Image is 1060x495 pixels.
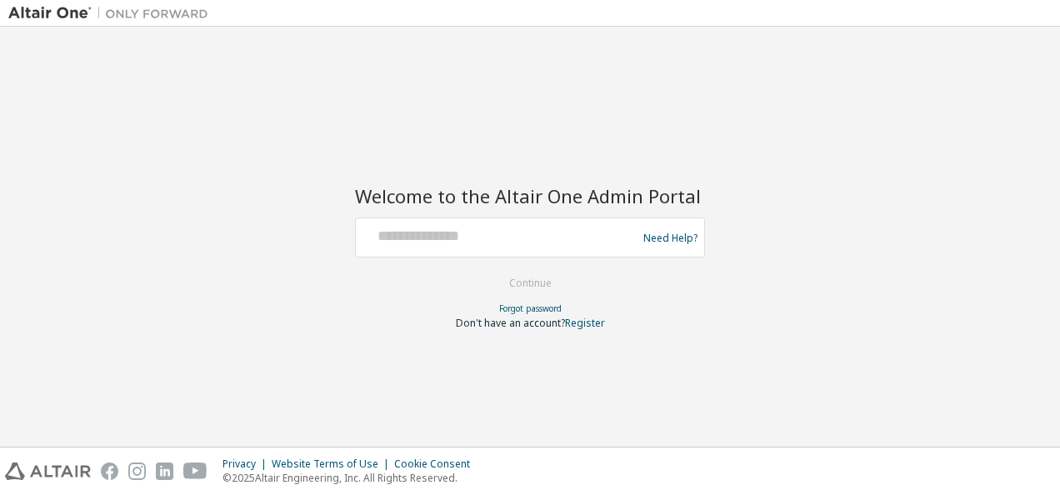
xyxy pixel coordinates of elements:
div: Privacy [222,457,272,471]
div: Website Terms of Use [272,457,394,471]
img: linkedin.svg [156,462,173,480]
img: facebook.svg [101,462,118,480]
a: Need Help? [643,237,697,238]
div: Cookie Consent [394,457,480,471]
p: © 2025 Altair Engineering, Inc. All Rights Reserved. [222,471,480,485]
a: Register [565,316,605,330]
img: altair_logo.svg [5,462,91,480]
span: Don't have an account? [456,316,565,330]
img: instagram.svg [128,462,146,480]
img: youtube.svg [183,462,207,480]
a: Forgot password [499,302,562,314]
h2: Welcome to the Altair One Admin Portal [355,184,705,207]
img: Altair One [8,5,217,22]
